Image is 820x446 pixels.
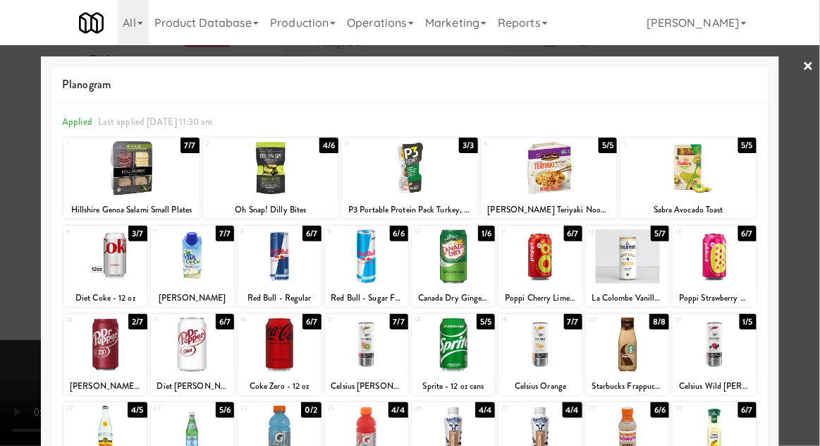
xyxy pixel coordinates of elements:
[151,378,234,395] div: Diet [PERSON_NAME] - 12 oz Cans
[675,402,714,414] div: 29
[325,378,408,395] div: Celsius [PERSON_NAME]
[328,226,367,238] div: 9
[501,226,540,238] div: 11
[342,138,478,219] div: 33/3P3 Portable Protein Pack Turkey, Almonds, [PERSON_NAME] Cheese
[586,226,669,307] div: 125/7La Colombe Vanilla Cold Brew Coffee
[240,314,279,326] div: 16
[154,226,192,238] div: 7
[206,138,271,150] div: 2
[412,314,495,395] div: 185/5Sprite - 12 oz cans
[128,226,147,241] div: 3/7
[484,138,549,150] div: 4
[66,378,145,395] div: [PERSON_NAME] - 12 oz cans
[477,314,495,330] div: 5/5
[154,402,192,414] div: 23
[153,289,232,307] div: [PERSON_NAME]
[66,289,145,307] div: Diet Coke - 12 oz
[302,314,321,330] div: 6/7
[203,138,339,219] div: 24/6Oh Snap! Dilly Bites
[738,402,757,418] div: 6/7
[238,289,321,307] div: Red Bull - Regular
[588,289,667,307] div: La Colombe Vanilla Cold Brew Coffee
[66,314,105,326] div: 14
[344,201,476,219] div: P3 Portable Protein Pack Turkey, Almonds, [PERSON_NAME] Cheese
[79,11,104,35] img: Micromart
[412,226,495,307] div: 101/6Canada Dry Ginger Ale - 12 oz
[564,226,582,241] div: 6/7
[151,226,234,307] div: 77/7[PERSON_NAME]
[238,226,321,307] div: 86/7Red Bull - Regular
[327,289,406,307] div: Red Bull - Sugar Free
[586,289,669,307] div: La Colombe Vanilla Cold Brew Coffee
[623,138,688,150] div: 5
[740,314,757,330] div: 1/5
[63,226,147,307] div: 63/7Diet Coke - 12 oz
[482,201,618,219] div: [PERSON_NAME] Teriyaki Noodle Bowl
[216,402,234,418] div: 5/6
[414,289,493,307] div: Canada Dry Ginger Ale - 12 oz
[414,378,493,395] div: Sprite - 12 oz cans
[412,289,495,307] div: Canada Dry Ginger Ale - 12 oz
[128,314,147,330] div: 2/7
[498,289,582,307] div: Poppi Cherry Limeade
[62,74,758,95] span: Planogram
[589,314,628,326] div: 20
[66,402,105,414] div: 22
[673,378,756,395] div: Celsius Wild [PERSON_NAME]
[63,201,200,219] div: Hillshire Genoa Salami Small Plates
[501,402,540,414] div: 27
[620,138,757,219] div: 55/5Sabra Avocado Toast
[325,226,408,307] div: 96/6Red Bull - Sugar Free
[240,226,279,238] div: 8
[675,378,754,395] div: Celsius Wild [PERSON_NAME]
[151,314,234,395] div: 156/7Diet [PERSON_NAME] - 12 oz Cans
[327,378,406,395] div: Celsius [PERSON_NAME]
[501,378,580,395] div: Celsius Orange
[415,402,453,414] div: 26
[620,201,757,219] div: Sabra Avocado Toast
[803,45,814,89] a: ×
[459,138,477,153] div: 3/3
[415,226,453,238] div: 10
[475,402,495,418] div: 4/4
[66,201,197,219] div: Hillshire Genoa Salami Small Plates
[240,289,319,307] div: Red Bull - Regular
[501,289,580,307] div: Poppi Cherry Limeade
[240,402,279,414] div: 24
[238,314,321,395] div: 166/7Coke Zero - 12 oz
[484,201,616,219] div: [PERSON_NAME] Teriyaki Noodle Bowl
[62,115,92,128] span: Applied
[63,138,200,219] div: 17/7Hillshire Genoa Salami Small Plates
[153,378,232,395] div: Diet [PERSON_NAME] - 12 oz Cans
[66,226,105,238] div: 6
[478,226,495,241] div: 1/6
[738,226,757,241] div: 6/7
[240,378,319,395] div: Coke Zero - 12 oz
[328,314,367,326] div: 17
[63,289,147,307] div: Diet Coke - 12 oz
[390,226,408,241] div: 6/6
[498,378,582,395] div: Celsius Orange
[415,314,453,326] div: 18
[412,378,495,395] div: Sprite - 12 oz cans
[319,138,338,153] div: 4/6
[588,378,667,395] div: Starbucks Frappucino Mocha
[302,226,321,241] div: 6/7
[599,138,617,153] div: 5/5
[564,314,582,330] div: 7/7
[128,402,147,418] div: 4/5
[649,314,669,330] div: 8/8
[238,378,321,395] div: Coke Zero - 12 oz
[325,289,408,307] div: Red Bull - Sugar Free
[586,314,669,395] div: 208/8Starbucks Frappucino Mocha
[203,201,339,219] div: Oh Snap! Dilly Bites
[675,314,714,326] div: 21
[673,226,756,307] div: 136/7Poppi Strawberry Lemon
[63,314,147,395] div: 142/7[PERSON_NAME] - 12 oz cans
[673,289,756,307] div: Poppi Strawberry Lemon
[216,226,234,241] div: 7/7
[651,402,669,418] div: 6/6
[482,138,618,219] div: 45/5[PERSON_NAME] Teriyaki Noodle Bowl
[345,138,410,150] div: 3
[673,314,756,395] div: 211/5Celsius Wild [PERSON_NAME]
